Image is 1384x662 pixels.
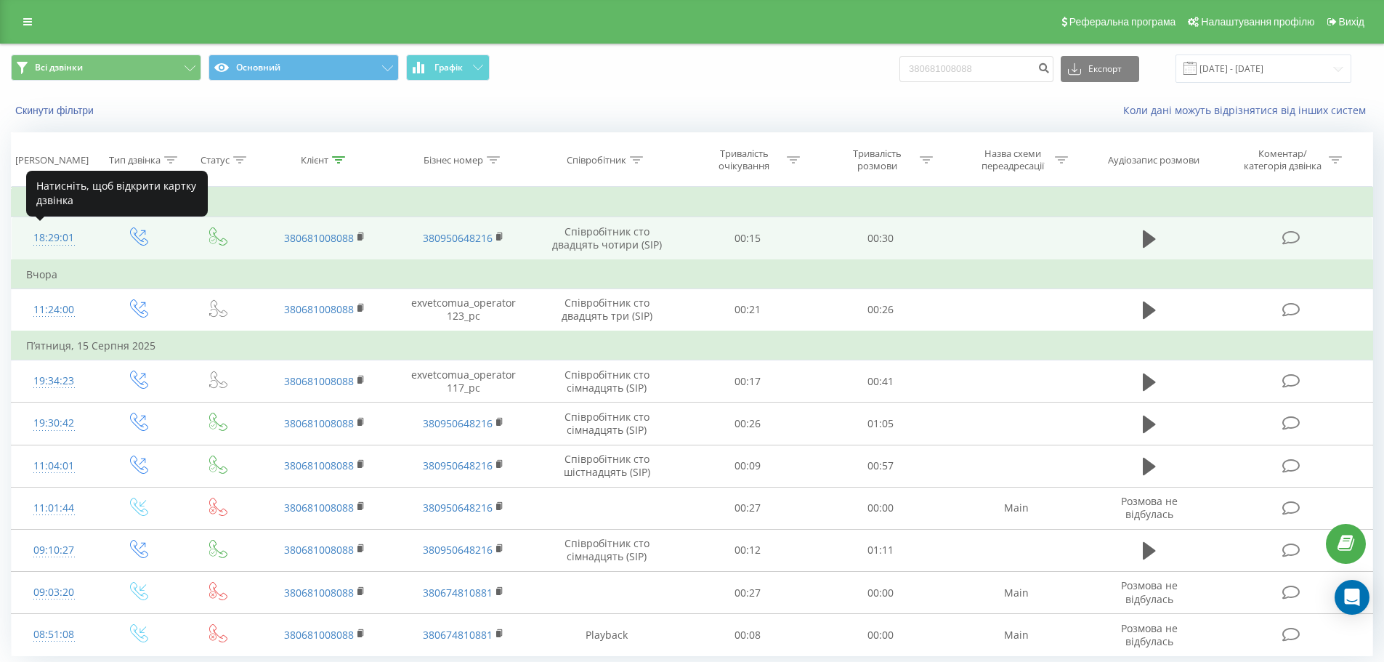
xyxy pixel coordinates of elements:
td: 01:11 [814,529,947,571]
td: exvetcomua_operator123_pc [394,288,532,331]
td: 00:08 [681,614,814,656]
a: 380681008088 [284,459,354,472]
td: Співробітник сто сімнадцять (SIP) [533,529,681,571]
td: Вчора [12,260,1373,289]
td: 00:09 [681,445,814,487]
div: Тривалість розмови [838,148,916,172]
td: 00:41 [814,360,947,403]
div: 11:24:00 [26,296,82,324]
a: 380950648216 [423,416,493,430]
span: Всі дзвінки [35,62,83,73]
td: 00:26 [814,288,947,331]
td: 01:05 [814,403,947,445]
td: Співробітник сто шістнадцять (SIP) [533,445,681,487]
td: 00:27 [681,487,814,529]
a: 380950648216 [423,459,493,472]
div: Бізнес номер [424,154,483,166]
div: Статус [201,154,230,166]
a: 380674810881 [423,628,493,642]
td: Співробітник сто сімнадцять (SIP) [533,403,681,445]
a: 380950648216 [423,231,493,245]
td: 00:26 [681,403,814,445]
a: 380681008088 [284,543,354,557]
div: Аудіозапис розмови [1108,154,1199,166]
a: Коли дані можуть відрізнятися вiд інших систем [1123,103,1373,117]
button: Графік [406,55,490,81]
td: Main [947,614,1085,656]
td: Співробітник сто двадцять чотири (SIP) [533,217,681,260]
button: Експорт [1061,56,1139,82]
td: Сьогодні [12,188,1373,217]
input: Пошук за номером [899,56,1053,82]
td: 00:15 [681,217,814,260]
span: Налаштування профілю [1201,16,1314,28]
span: Графік [434,62,463,73]
span: Вихід [1339,16,1364,28]
div: 19:34:23 [26,367,82,395]
div: 11:04:01 [26,452,82,480]
span: Розмова не відбулась [1121,578,1178,605]
a: 380950648216 [423,501,493,514]
div: Назва схеми переадресації [974,148,1051,172]
td: П’ятниця, 15 Серпня 2025 [12,331,1373,360]
div: Тип дзвінка [109,154,161,166]
div: 18:29:01 [26,224,82,252]
td: 00:30 [814,217,947,260]
div: 08:51:08 [26,621,82,649]
a: 380681008088 [284,302,354,316]
a: 380681008088 [284,416,354,430]
td: Співробітник сто сімнадцять (SIP) [533,360,681,403]
div: Коментар/категорія дзвінка [1240,148,1325,172]
button: Скинути фільтри [11,104,101,117]
td: exvetcomua_operator117_pc [394,360,532,403]
td: Main [947,572,1085,614]
a: 380681008088 [284,501,354,514]
div: 09:03:20 [26,578,82,607]
a: 380681008088 [284,628,354,642]
td: 00:00 [814,487,947,529]
span: Розмова не відбулась [1121,494,1178,521]
a: 380950648216 [423,543,493,557]
button: Основний [209,55,399,81]
a: 380674810881 [423,586,493,600]
div: Клієнт [301,154,328,166]
td: Playback [533,614,681,656]
td: 00:27 [681,572,814,614]
td: 00:17 [681,360,814,403]
a: 380681008088 [284,231,354,245]
div: Тривалість очікування [705,148,783,172]
div: 09:10:27 [26,536,82,565]
td: Main [947,487,1085,529]
td: Співробітник сто двадцять три (SIP) [533,288,681,331]
td: 00:00 [814,572,947,614]
td: 00:21 [681,288,814,331]
div: [PERSON_NAME] [15,154,89,166]
a: 380681008088 [284,374,354,388]
div: Співробітник [567,154,626,166]
button: Всі дзвінки [11,55,201,81]
div: 11:01:44 [26,494,82,522]
td: 00:00 [814,614,947,656]
div: 19:30:42 [26,409,82,437]
span: Реферальна програма [1069,16,1176,28]
span: Розмова не відбулась [1121,621,1178,648]
td: 00:57 [814,445,947,487]
td: 00:12 [681,529,814,571]
div: Натисніть, щоб відкрити картку дзвінка [26,171,208,217]
div: Open Intercom Messenger [1335,580,1369,615]
a: 380681008088 [284,586,354,600]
